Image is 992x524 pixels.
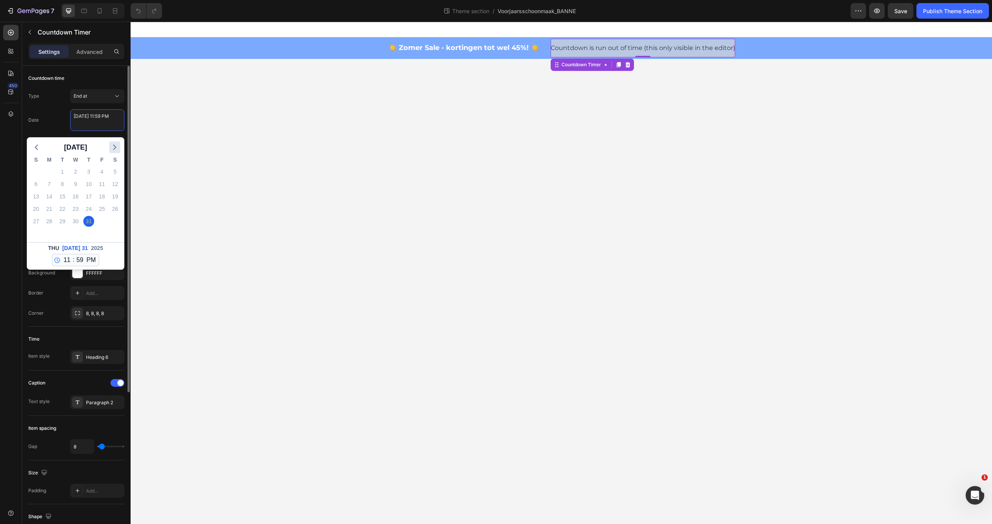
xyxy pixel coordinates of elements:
div: Publish Theme Section [923,7,982,15]
div: Saturday, Jul 5, 2025 [110,166,121,177]
span: [DATE] [62,244,80,252]
div: Monday, Jul 21, 2025 [44,203,55,214]
div: Monday, Jul 7, 2025 [44,179,55,190]
span: Voorjaarsschoonmaak_BANNE [498,7,576,15]
div: T [82,155,95,165]
div: Thursday, Jul 31, 2025 [83,216,94,227]
div: Undo/Redo [131,3,162,19]
div: 8, 8, 8, 8 [86,310,122,317]
div: Tuesday, Jul 29, 2025 [57,216,68,227]
div: S [108,155,122,165]
button: Publish Theme Section [916,3,989,19]
div: Item style [28,353,50,360]
div: Border [28,290,43,296]
div: S [29,155,43,165]
div: Wednesday, Jul 2, 2025 [70,166,81,177]
div: Wednesday, Jul 30, 2025 [70,216,81,227]
div: Countdown time [28,75,64,82]
div: Corner [28,310,44,317]
span: Thu [48,244,59,252]
div: Text style [28,398,50,405]
div: Type [28,93,39,100]
div: Paragraph 2 [86,399,122,406]
p: 7 [51,6,54,16]
div: Add... [86,488,122,495]
div: T [56,155,69,165]
button: 7 [3,3,58,19]
span: Save [894,8,907,14]
div: Caption [28,379,45,386]
span: : [73,255,74,264]
span: 2025 [91,244,103,252]
div: Item spacing [28,425,56,432]
button: Save [888,3,913,19]
div: Thursday, Jul 3, 2025 [83,166,94,177]
p: Advanced [76,48,103,56]
div: Thursday, Jul 10, 2025 [83,179,94,190]
div: Time [28,336,40,343]
span: / [493,7,494,15]
div: Heading 6 [86,354,122,361]
span: Countdown is run out of time (this only visible in the editor) [420,22,604,31]
button: [DATE] [61,141,90,153]
div: FFFFFF [86,270,122,277]
div: Sunday, Jul 20, 2025 [31,203,41,214]
div: Thursday, Jul 17, 2025 [83,191,94,202]
div: F [95,155,108,165]
div: Tuesday, Jul 22, 2025 [57,203,68,214]
div: Saturday, Jul 19, 2025 [110,191,121,202]
p: Countdown Timer [38,28,121,37]
div: Size [28,468,49,478]
div: Sunday, Jul 13, 2025 [31,191,41,202]
div: Wednesday, Jul 16, 2025 [70,191,81,202]
div: Tuesday, Jul 1, 2025 [57,166,68,177]
iframe: Intercom live chat [966,486,984,505]
p: Settings [38,48,60,56]
div: Friday, Jul 4, 2025 [96,166,107,177]
div: Friday, Jul 18, 2025 [96,191,107,202]
div: 450 [7,83,19,89]
div: Saturday, Jul 12, 2025 [110,179,121,190]
div: Date [28,117,39,124]
iframe: Design area [131,22,992,524]
div: Padding [28,487,46,494]
div: Countdown Timer [429,40,472,47]
div: Tuesday, Jul 8, 2025 [57,179,68,190]
div: Shape [28,512,53,522]
div: Gap [28,443,37,450]
input: Auto [71,440,94,453]
div: Monday, Jul 28, 2025 [44,216,55,227]
div: Sunday, Jul 6, 2025 [31,179,41,190]
span: [DATE] [64,141,87,153]
div: Wednesday, Jul 9, 2025 [70,179,81,190]
div: Friday, Jul 25, 2025 [96,203,107,214]
div: Sunday, Jul 27, 2025 [31,216,41,227]
div: Thursday, Jul 24, 2025 [83,203,94,214]
div: Add... [86,290,122,297]
div: Saturday, Jul 26, 2025 [110,203,121,214]
div: M [43,155,56,165]
span: 1 [982,474,988,481]
div: Friday, Jul 11, 2025 [96,179,107,190]
div: Wednesday, Jul 23, 2025 [70,203,81,214]
div: Tuesday, Jul 15, 2025 [57,191,68,202]
span: End at [74,93,87,99]
span: Theme section [451,7,491,15]
div: W [69,155,82,165]
span: 31 [82,244,88,252]
div: Monday, Jul 14, 2025 [44,191,55,202]
div: Background [28,269,55,276]
button: End at [70,89,124,103]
